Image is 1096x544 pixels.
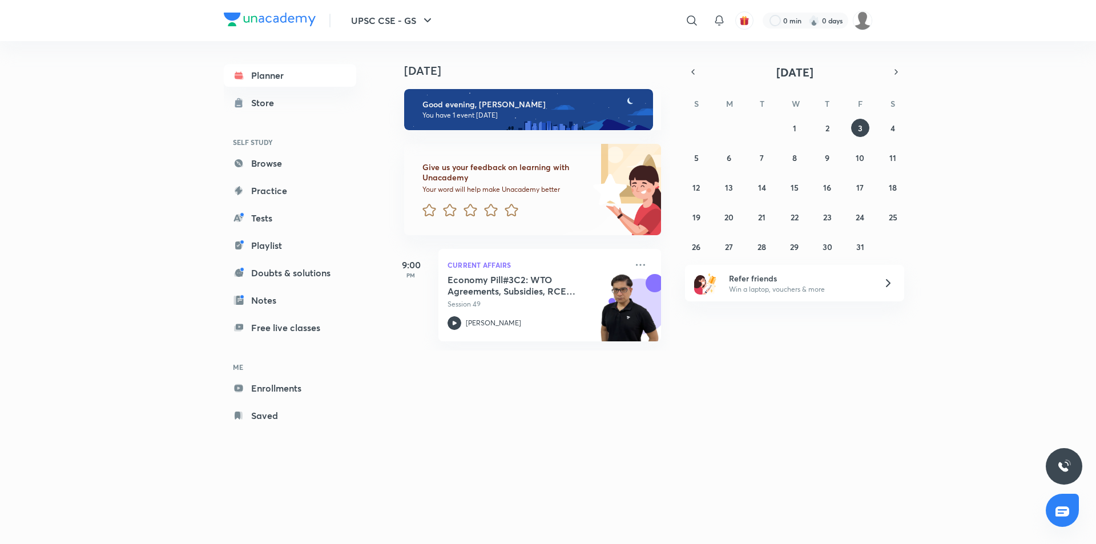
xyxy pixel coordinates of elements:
h6: SELF STUDY [224,132,356,152]
h4: [DATE] [404,64,672,78]
button: October 16, 2025 [818,178,836,196]
abbr: October 22, 2025 [791,212,799,223]
p: You have 1 event [DATE] [422,111,643,120]
button: October 6, 2025 [720,148,738,167]
a: Store [224,91,356,114]
button: October 2, 2025 [818,119,836,137]
img: unacademy [598,274,661,353]
span: [DATE] [776,65,813,80]
h6: Give us your feedback on learning with Unacademy [422,162,589,183]
button: October 29, 2025 [785,237,804,256]
abbr: October 17, 2025 [856,182,864,193]
button: October 1, 2025 [785,119,804,137]
button: October 26, 2025 [687,237,706,256]
abbr: October 29, 2025 [790,241,799,252]
button: October 25, 2025 [884,208,902,226]
abbr: October 16, 2025 [823,182,831,193]
a: Planner [224,64,356,87]
p: Your word will help make Unacademy better [422,185,589,194]
abbr: October 20, 2025 [724,212,734,223]
abbr: Sunday [694,98,699,109]
abbr: October 3, 2025 [858,123,863,134]
p: Win a laptop, vouchers & more [729,284,869,295]
abbr: October 14, 2025 [758,182,766,193]
abbr: October 27, 2025 [725,241,733,252]
h6: ME [224,357,356,377]
abbr: October 13, 2025 [725,182,733,193]
abbr: October 1, 2025 [793,123,796,134]
abbr: October 5, 2025 [694,152,699,163]
a: Saved [224,404,356,427]
img: evening [404,89,653,130]
button: October 30, 2025 [818,237,836,256]
abbr: October 18, 2025 [889,182,897,193]
button: October 12, 2025 [687,178,706,196]
h5: Economy Pill#3C2: WTO Agreements, Subsidies, RCEP, FTA, G20, G7 & other intl groupings [448,274,590,297]
abbr: October 25, 2025 [889,212,897,223]
img: ttu [1057,460,1071,473]
abbr: October 30, 2025 [823,241,832,252]
abbr: Tuesday [760,98,764,109]
button: October 27, 2025 [720,237,738,256]
abbr: October 2, 2025 [825,123,829,134]
abbr: October 21, 2025 [758,212,765,223]
abbr: Monday [726,98,733,109]
p: [PERSON_NAME] [466,318,521,328]
button: October 7, 2025 [753,148,771,167]
abbr: Thursday [825,98,829,109]
abbr: October 31, 2025 [856,241,864,252]
button: October 5, 2025 [687,148,706,167]
abbr: Friday [858,98,863,109]
p: Session 49 [448,299,627,309]
button: October 14, 2025 [753,178,771,196]
abbr: October 8, 2025 [792,152,797,163]
h5: 9:00 [388,258,434,272]
abbr: Wednesday [792,98,800,109]
button: [DATE] [701,64,888,80]
abbr: October 26, 2025 [692,241,700,252]
div: Store [251,96,281,110]
button: October 4, 2025 [884,119,902,137]
button: October 10, 2025 [851,148,869,167]
abbr: October 7, 2025 [760,152,764,163]
abbr: October 15, 2025 [791,182,799,193]
abbr: October 28, 2025 [757,241,766,252]
a: Practice [224,179,356,202]
a: Free live classes [224,316,356,339]
button: October 17, 2025 [851,178,869,196]
button: October 9, 2025 [818,148,836,167]
abbr: October 19, 2025 [692,212,700,223]
abbr: October 9, 2025 [825,152,829,163]
a: Company Logo [224,13,316,29]
abbr: October 12, 2025 [692,182,700,193]
button: UPSC CSE - GS [344,9,441,32]
button: October 3, 2025 [851,119,869,137]
p: PM [388,272,434,279]
button: October 15, 2025 [785,178,804,196]
abbr: October 24, 2025 [856,212,864,223]
abbr: October 6, 2025 [727,152,731,163]
a: Notes [224,289,356,312]
img: avatar [739,15,750,26]
a: Playlist [224,234,356,257]
abbr: October 11, 2025 [889,152,896,163]
button: October 18, 2025 [884,178,902,196]
img: referral [694,272,717,295]
h6: Good evening, [PERSON_NAME] [422,99,643,110]
img: Company Logo [224,13,316,26]
abbr: October 10, 2025 [856,152,864,163]
button: avatar [735,11,753,30]
button: October 22, 2025 [785,208,804,226]
button: October 8, 2025 [785,148,804,167]
button: October 23, 2025 [818,208,836,226]
abbr: Saturday [890,98,895,109]
button: October 20, 2025 [720,208,738,226]
img: streak [808,15,820,26]
a: Doubts & solutions [224,261,356,284]
button: October 28, 2025 [753,237,771,256]
a: Enrollments [224,377,356,400]
button: October 11, 2025 [884,148,902,167]
abbr: October 23, 2025 [823,212,832,223]
p: Current Affairs [448,258,627,272]
button: October 13, 2025 [720,178,738,196]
